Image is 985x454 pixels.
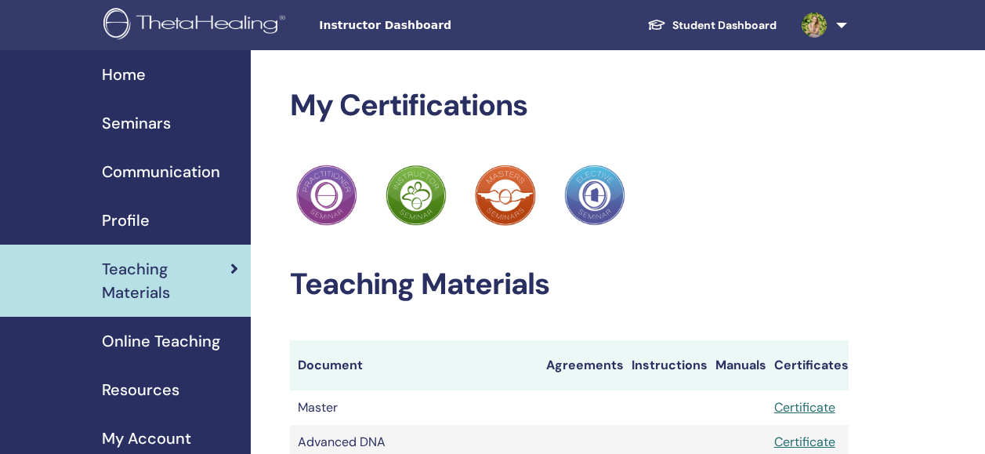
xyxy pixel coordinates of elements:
h2: My Certifications [290,88,849,124]
img: Practitioner [386,165,447,226]
span: Instructor Dashboard [319,17,554,34]
img: Practitioner [296,165,357,226]
img: logo.png [103,8,291,43]
th: Certificates [766,340,849,390]
span: Online Teaching [102,329,220,353]
span: Profile [102,209,150,232]
span: My Account [102,427,191,450]
td: Master [290,390,538,425]
h2: Teaching Materials [290,267,849,303]
span: Teaching Materials [102,257,230,304]
img: graduation-cap-white.svg [647,18,666,31]
span: Communication [102,160,220,183]
th: Document [290,340,538,390]
img: Practitioner [564,165,625,226]
a: Certificate [774,399,835,416]
th: Agreements [538,340,624,390]
img: default.jpg [802,13,827,38]
span: Home [102,63,146,86]
a: Certificate [774,434,835,450]
span: Resources [102,378,179,401]
th: Instructions [624,340,708,390]
span: Seminars [102,111,171,135]
th: Manuals [708,340,766,390]
img: Practitioner [475,165,536,226]
a: Student Dashboard [635,11,789,40]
